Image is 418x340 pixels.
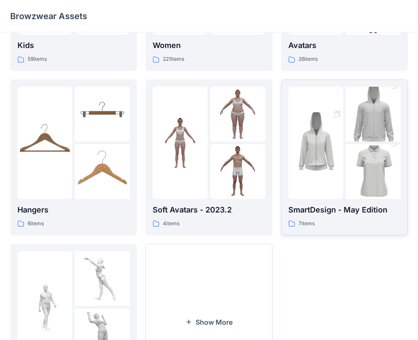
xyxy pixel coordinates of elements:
img: folder 1 [288,102,343,184]
p: 7 items [299,219,315,228]
img: folder 3 [75,144,130,199]
img: folder 3 [210,144,265,199]
img: folder 1 [153,115,208,170]
img: folder 1 [17,115,72,170]
p: Browzwear Assets [10,10,87,22]
p: 221 items [163,55,184,64]
img: folder 1 [17,280,72,334]
img: folder 2 [210,87,265,142]
p: Avatars [288,40,401,51]
a: folder 1folder 2folder 3Soft Avatars - 2023.24items [145,79,272,235]
img: folder 2 [346,73,401,156]
img: folder 2 [75,87,130,142]
p: 6 items [28,219,44,228]
img: folder 3 [346,130,401,213]
p: 4 items [163,219,179,228]
p: Hangers [17,204,130,216]
p: 26 items [299,55,318,64]
p: SmartDesign - May Edition [288,204,401,216]
p: 59 items [28,55,47,64]
img: folder 2 [75,251,130,306]
a: folder 1folder 2folder 3Hangers6items [10,79,137,235]
p: Women [153,40,265,51]
p: Kids [17,40,130,51]
a: folder 1folder 2folder 3SmartDesign - May Edition7items [281,79,408,235]
p: Soft Avatars - 2023.2 [153,204,265,216]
